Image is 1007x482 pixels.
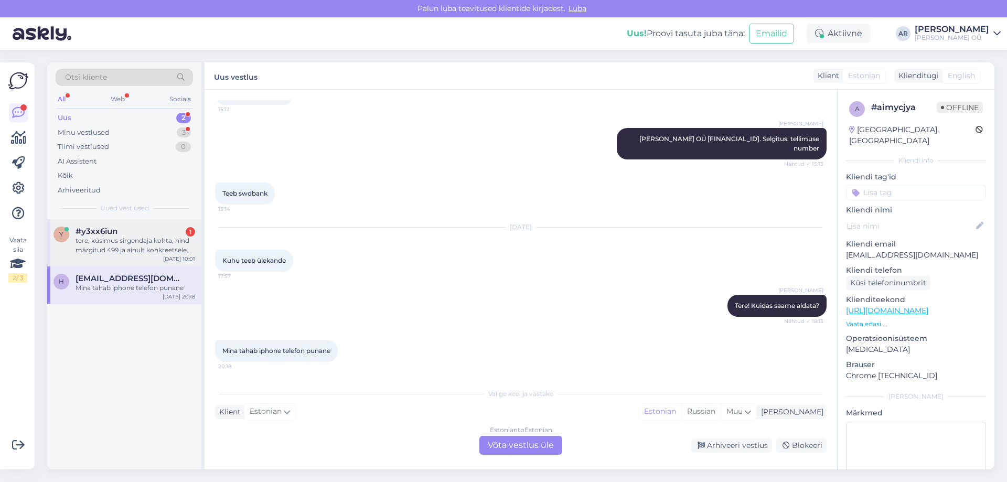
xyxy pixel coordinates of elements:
[681,404,721,420] div: Russian
[218,362,258,370] span: 20:18
[846,306,928,315] a: [URL][DOMAIN_NAME]
[218,205,258,213] span: 15:14
[76,283,195,293] div: Mina tahab iphone telefon punane
[846,276,930,290] div: Küsi telefoninumbrit
[565,4,590,13] span: Luba
[846,392,986,401] div: [PERSON_NAME]
[215,389,827,399] div: Valige keel ja vastake
[639,135,821,152] span: [PERSON_NAME] OÜ [FINANCIAL_ID]. Selgitus: tellimuse number
[218,105,258,113] span: 15:12
[948,70,975,81] span: English
[58,142,109,152] div: Tiimi vestlused
[846,344,986,355] p: [MEDICAL_DATA]
[214,69,258,83] label: Uus vestlus
[58,113,71,123] div: Uus
[639,404,681,420] div: Estonian
[846,156,986,165] div: Kliendi info
[59,277,64,285] span: h
[627,28,647,38] b: Uus!
[222,347,330,355] span: Mina tahab iphone telefon punane
[176,113,191,123] div: 2
[807,24,871,43] div: Aktiivne
[76,227,117,236] span: #y3xx6iun
[915,25,1001,42] a: [PERSON_NAME][PERSON_NAME] OÜ
[163,255,195,263] div: [DATE] 10:01
[776,438,827,453] div: Blokeeri
[855,105,860,113] span: a
[846,359,986,370] p: Brauser
[937,102,983,113] span: Offline
[222,189,267,197] span: Teeb swdbank
[915,34,989,42] div: [PERSON_NAME] OÜ
[215,222,827,232] div: [DATE]
[8,235,27,283] div: Vaata siia
[177,127,191,138] div: 3
[58,156,97,167] div: AI Assistent
[250,406,282,417] span: Estonian
[735,302,819,309] span: Tere! Kuidas saame aidata?
[894,70,939,81] div: Klienditugi
[627,27,745,40] div: Proovi tasuta juba täna:
[76,236,195,255] div: tere, küsimus sirgendaja kohta, hind märgitud 499 ja ainult konkreetsele tagasimakse periood 6, 1...
[58,185,101,196] div: Arhiveeritud
[479,436,562,455] div: Võta vestlus üle
[871,101,937,114] div: # aimycjya
[56,92,68,106] div: All
[846,250,986,261] p: [EMAIL_ADDRESS][DOMAIN_NAME]
[8,71,28,91] img: Askly Logo
[726,406,743,416] span: Muu
[848,70,880,81] span: Estonian
[784,317,823,325] span: Nähtud ✓ 18:13
[167,92,193,106] div: Socials
[846,265,986,276] p: Kliendi telefon
[846,319,986,329] p: Vaata edasi ...
[757,406,823,417] div: [PERSON_NAME]
[778,286,823,294] span: [PERSON_NAME]
[846,185,986,200] input: Lisa tag
[65,72,107,83] span: Otsi kliente
[784,160,823,168] span: Nähtud ✓ 15:13
[58,127,110,138] div: Minu vestlused
[915,25,989,34] div: [PERSON_NAME]
[163,293,195,301] div: [DATE] 20:18
[846,333,986,344] p: Operatsioonisüsteem
[59,230,63,238] span: y
[813,70,839,81] div: Klient
[215,406,241,417] div: Klient
[222,256,286,264] span: Kuhu teeb ülekande
[176,142,191,152] div: 0
[778,120,823,127] span: [PERSON_NAME]
[58,170,73,181] div: Kõik
[847,220,974,232] input: Lisa nimi
[896,26,910,41] div: AR
[846,172,986,183] p: Kliendi tag'id
[846,370,986,381] p: Chrome [TECHNICAL_ID]
[849,124,976,146] div: [GEOGRAPHIC_DATA], [GEOGRAPHIC_DATA]
[109,92,127,106] div: Web
[846,205,986,216] p: Kliendi nimi
[846,408,986,419] p: Märkmed
[846,239,986,250] p: Kliendi email
[100,203,149,213] span: Uued vestlused
[490,425,552,435] div: Estonian to Estonian
[186,227,195,237] div: 1
[846,294,986,305] p: Klienditeekond
[691,438,772,453] div: Arhiveeri vestlus
[749,24,794,44] button: Emailid
[76,274,185,283] span: helenapajuste972@gmail.com
[218,272,258,280] span: 17:57
[8,273,27,283] div: 2 / 3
